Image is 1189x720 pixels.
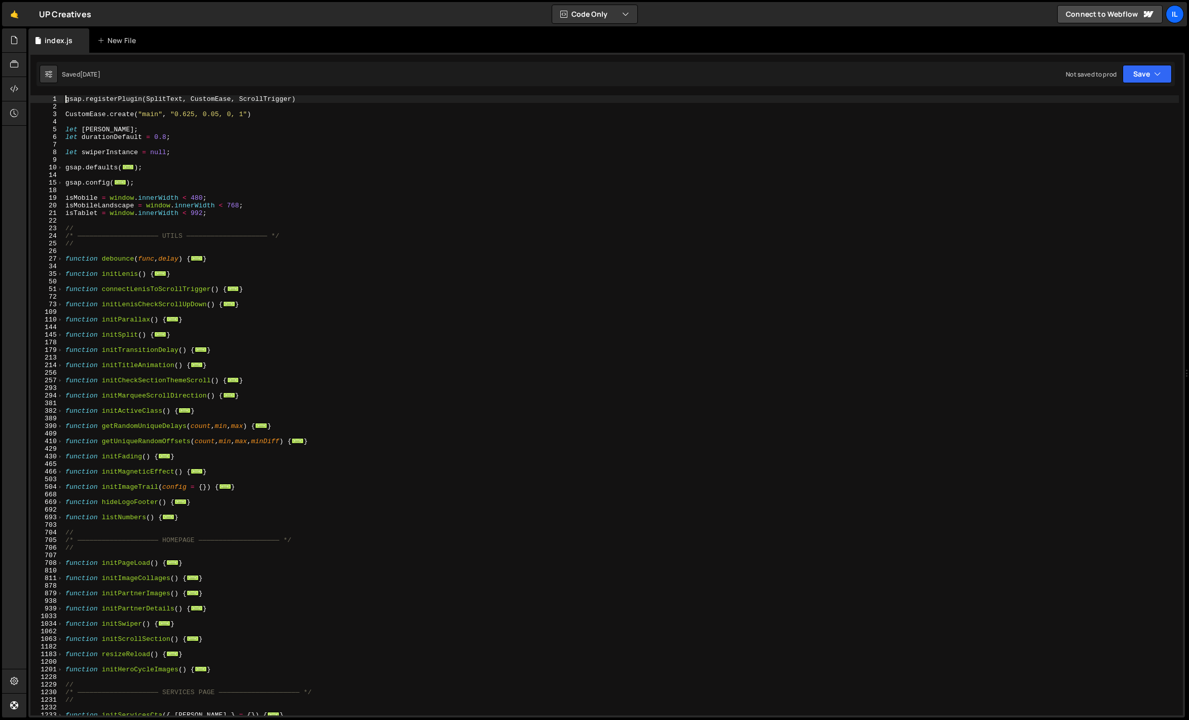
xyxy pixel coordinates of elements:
[30,362,63,369] div: 214
[30,171,63,179] div: 14
[166,316,178,322] span: ...
[30,491,63,498] div: 668
[39,8,91,20] div: UP Creatives
[292,438,304,444] span: ...
[187,575,199,581] span: ...
[30,339,63,346] div: 178
[122,164,134,170] span: ...
[30,308,63,316] div: 109
[195,347,207,352] span: ...
[30,232,63,240] div: 24
[178,408,191,413] span: ...
[219,484,231,489] span: ...
[30,240,63,247] div: 25
[30,415,63,422] div: 389
[30,544,63,552] div: 706
[191,605,203,611] span: ...
[1166,5,1184,23] a: Il
[30,498,63,506] div: 669
[30,118,63,126] div: 4
[80,70,100,79] div: [DATE]
[30,293,63,301] div: 72
[1066,70,1116,79] div: Not saved to prod
[174,499,187,505] span: ...
[30,255,63,263] div: 27
[30,95,63,103] div: 1
[30,438,63,445] div: 410
[30,445,63,453] div: 429
[30,582,63,590] div: 878
[1057,5,1163,23] a: Connect to Webflow
[30,628,63,635] div: 1062
[552,5,637,23] button: Code Only
[30,529,63,536] div: 704
[30,453,63,460] div: 430
[30,377,63,384] div: 257
[45,35,73,46] div: index.js
[114,179,126,185] span: ...
[30,278,63,285] div: 50
[30,696,63,704] div: 1231
[30,422,63,430] div: 390
[30,179,63,187] div: 15
[30,567,63,574] div: 810
[30,133,63,141] div: 6
[30,301,63,308] div: 73
[1123,65,1172,83] button: Save
[30,141,63,149] div: 7
[30,126,63,133] div: 5
[30,209,63,217] div: 21
[30,711,63,719] div: 1233
[30,620,63,628] div: 1034
[30,331,63,339] div: 145
[30,506,63,514] div: 692
[30,202,63,209] div: 20
[30,194,63,202] div: 19
[30,689,63,696] div: 1230
[30,666,63,673] div: 1201
[154,332,166,337] span: ...
[30,400,63,407] div: 381
[30,285,63,293] div: 51
[30,369,63,377] div: 256
[223,301,235,307] span: ...
[30,187,63,194] div: 18
[30,483,63,491] div: 504
[30,384,63,392] div: 293
[30,430,63,438] div: 409
[30,613,63,620] div: 1033
[30,217,63,225] div: 22
[158,621,170,626] span: ...
[227,286,239,292] span: ...
[30,635,63,643] div: 1063
[2,2,27,26] a: 🤙
[30,536,63,544] div: 705
[158,453,170,459] span: ...
[30,597,63,605] div: 938
[30,156,63,164] div: 9
[30,323,63,331] div: 144
[30,460,63,468] div: 465
[195,666,207,672] span: ...
[154,271,166,276] span: ...
[191,362,203,368] span: ...
[30,704,63,711] div: 1232
[30,111,63,118] div: 3
[187,636,199,641] span: ...
[30,574,63,582] div: 811
[30,559,63,567] div: 708
[187,590,199,596] span: ...
[30,346,63,354] div: 179
[30,681,63,689] div: 1229
[30,521,63,529] div: 703
[30,225,63,232] div: 23
[255,423,267,428] span: ...
[30,392,63,400] div: 294
[30,247,63,255] div: 26
[267,712,279,717] span: ...
[97,35,140,46] div: New File
[30,354,63,362] div: 213
[30,643,63,651] div: 1182
[30,514,63,521] div: 693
